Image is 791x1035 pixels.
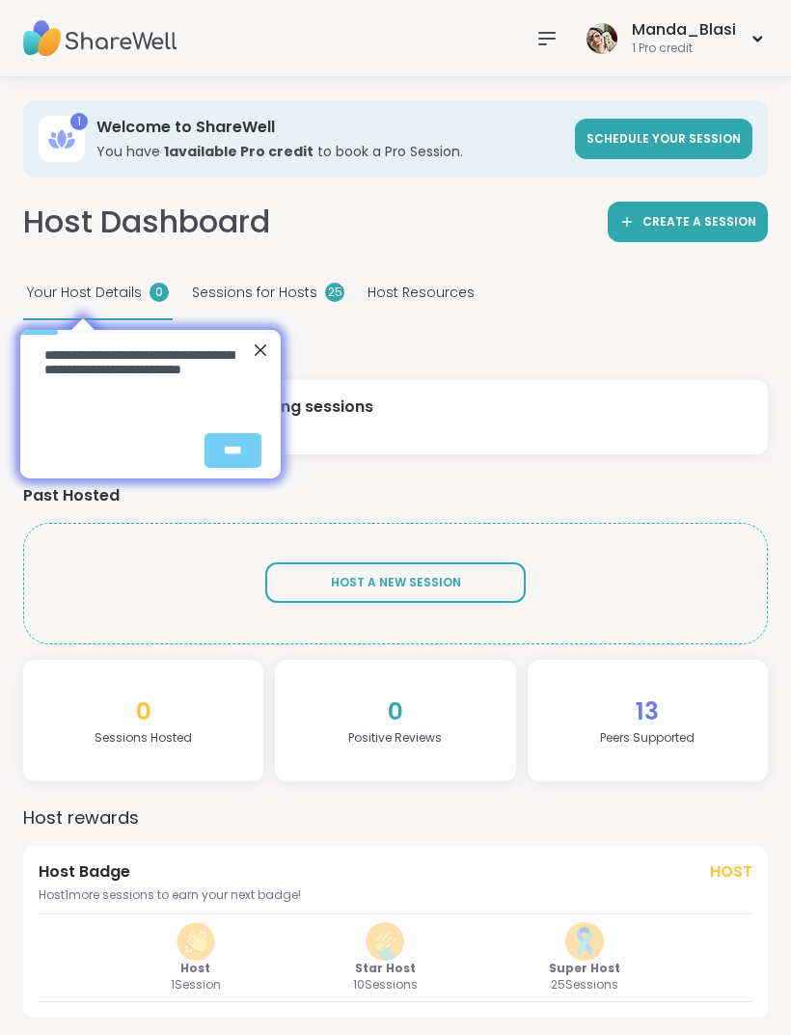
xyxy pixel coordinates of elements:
[23,343,768,365] h4: Your Upcoming Sessions
[164,142,314,161] b: 1 available Pro credit
[565,922,604,961] img: Host Badge Three
[586,130,741,147] span: Schedule your session
[177,922,215,961] img: Host Badge One
[150,283,169,302] div: 0
[96,142,563,161] h3: You have to book a Pro Session.
[632,41,736,57] div: 1 Pro credit
[710,861,752,883] span: Host
[600,730,695,747] h4: Peers Supported
[549,961,620,977] span: Super Host
[23,485,768,506] h4: Past Hosted
[575,119,752,159] a: Schedule your session
[180,961,210,977] span: Host
[27,283,142,303] span: Your Host Details
[39,861,130,883] span: Host Badge
[5,302,296,494] iframe: Tooltip
[368,283,475,303] span: Host Resources
[586,23,617,54] img: Manda_Blasi
[23,201,270,244] h1: Host Dashboard
[642,213,756,231] span: Create a session
[95,730,192,747] h4: Sessions Hosted
[331,574,461,590] span: Host A New Session
[636,695,659,728] span: 13
[551,977,618,994] span: 25 Sessions
[265,562,526,603] button: Host A New Session
[23,804,768,831] h3: Host rewards
[388,695,403,728] span: 0
[608,202,768,242] a: Create a session
[136,695,151,728] span: 0
[348,730,442,747] h4: Positive Review s
[353,977,418,994] span: 10 Sessions
[355,961,416,977] span: Star Host
[70,113,88,130] div: 1
[632,19,736,41] div: Manda_Blasi
[192,283,317,303] span: Sessions for Hosts
[39,886,301,903] span: Host 1 more sessions to earn your next badge!
[23,5,177,72] img: ShareWell Nav Logo
[366,922,404,961] img: Host Badge Two
[96,117,563,138] h3: Welcome to ShareWell
[171,977,221,994] span: 1 Session
[325,283,344,302] div: 25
